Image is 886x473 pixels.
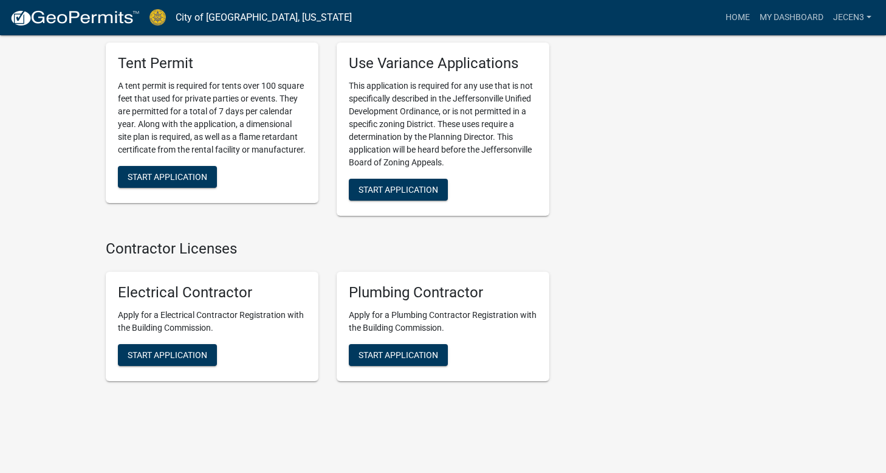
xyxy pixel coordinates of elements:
[118,55,306,72] h5: Tent Permit
[359,184,438,194] span: Start Application
[349,309,537,334] p: Apply for a Plumbing Contractor Registration with the Building Commission.
[349,284,537,302] h5: Plumbing Contractor
[118,344,217,366] button: Start Application
[828,6,876,29] a: JECen3
[359,350,438,360] span: Start Application
[118,80,306,156] p: A tent permit is required for tents over 100 square feet that used for private parties or events....
[149,9,166,26] img: City of Jeffersonville, Indiana
[755,6,828,29] a: My Dashboard
[106,240,549,258] h4: Contractor Licenses
[118,284,306,302] h5: Electrical Contractor
[118,166,217,188] button: Start Application
[349,55,537,72] h5: Use Variance Applications
[118,309,306,334] p: Apply for a Electrical Contractor Registration with the Building Commission.
[349,179,448,201] button: Start Application
[176,7,352,28] a: City of [GEOGRAPHIC_DATA], [US_STATE]
[128,171,207,181] span: Start Application
[349,344,448,366] button: Start Application
[128,350,207,360] span: Start Application
[721,6,755,29] a: Home
[349,80,537,169] p: This application is required for any use that is not specifically described in the Jeffersonville...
